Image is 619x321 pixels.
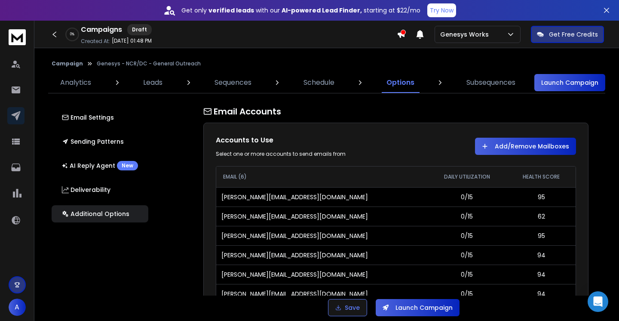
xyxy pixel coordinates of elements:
td: 0/15 [427,245,507,265]
td: 62 [507,207,576,226]
td: 0/15 [427,207,507,226]
p: 0 % [70,32,74,37]
p: AI Reply Agent [62,161,138,170]
td: 94 [507,284,576,303]
td: 0/15 [427,284,507,303]
p: Get Free Credits [549,30,598,39]
button: Additional Options [52,205,148,222]
button: Email Settings [52,109,148,126]
button: A [9,299,26,316]
td: 94 [507,265,576,284]
p: Schedule [303,77,334,88]
th: EMAIL (6) [216,167,427,187]
p: Subsequences [466,77,515,88]
p: Options [386,77,414,88]
div: New [117,161,138,170]
a: Schedule [298,72,340,93]
a: Leads [138,72,168,93]
p: Analytics [60,77,91,88]
a: Sequences [209,72,257,93]
button: Add/Remove Mailboxes [475,138,576,155]
p: [PERSON_NAME][EMAIL_ADDRESS][DOMAIN_NAME] [221,231,368,240]
div: Open Intercom Messenger [588,291,608,312]
button: Launch Campaign [376,299,460,316]
div: Draft [127,24,152,35]
p: [DATE] 01:48 PM [112,37,152,44]
p: Created At: [81,38,110,45]
td: 0/15 [427,226,507,245]
td: 95 [507,226,576,245]
p: Genesys Works [440,30,492,39]
button: Deliverability [52,181,148,198]
td: 0/15 [427,265,507,284]
td: 95 [507,187,576,207]
button: Launch Campaign [534,74,605,91]
p: [PERSON_NAME][EMAIL_ADDRESS][DOMAIN_NAME] [221,193,368,201]
td: 0/15 [427,187,507,207]
strong: AI-powered Lead Finder, [282,6,362,15]
img: logo [9,29,26,45]
p: Sequences [215,77,251,88]
p: Deliverability [62,185,110,194]
button: Sending Patterns [52,133,148,150]
p: [PERSON_NAME][EMAIL_ADDRESS][DOMAIN_NAME] [221,251,368,259]
p: Sending Patterns [62,137,124,146]
a: Analytics [55,72,96,93]
button: Save [328,299,367,316]
h1: Email Accounts [203,105,588,117]
p: Leads [143,77,162,88]
a: Subsequences [461,72,521,93]
th: HEALTH SCORE [507,167,576,187]
p: [PERSON_NAME][EMAIL_ADDRESS][DOMAIN_NAME] [221,270,368,279]
div: Select one or more accounts to send emails from [216,151,387,157]
p: [PERSON_NAME][EMAIL_ADDRESS][DOMAIN_NAME] [221,290,368,298]
button: Get Free Credits [531,26,604,43]
p: Email Settings [62,113,114,122]
a: Options [381,72,420,93]
th: DAILY UTILIZATION [427,167,507,187]
p: Get only with our starting at $22/mo [181,6,420,15]
p: [PERSON_NAME][EMAIL_ADDRESS][DOMAIN_NAME] [221,212,368,221]
h1: Campaigns [81,25,122,35]
button: AI Reply AgentNew [52,157,148,174]
button: Campaign [52,60,83,67]
button: Try Now [427,3,456,17]
strong: verified leads [208,6,254,15]
p: Try Now [430,6,454,15]
p: Genesys - NCR/DC - General Outreach [97,60,201,67]
td: 94 [507,245,576,265]
h1: Accounts to Use [216,135,387,145]
p: Additional Options [62,210,129,218]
